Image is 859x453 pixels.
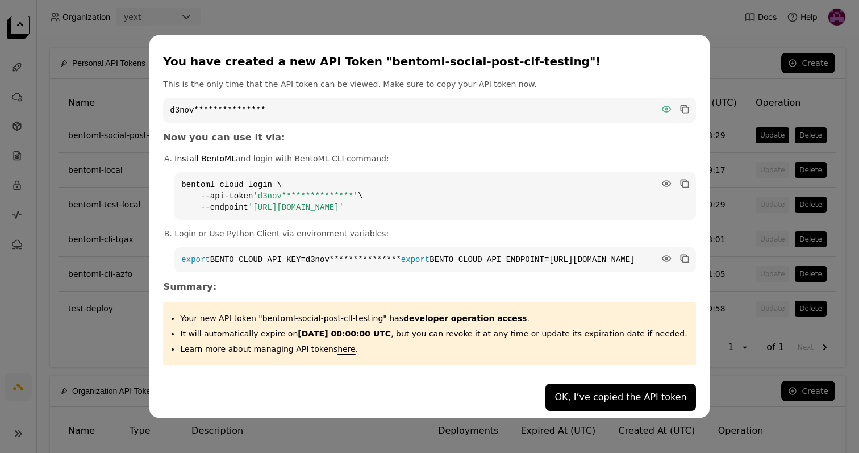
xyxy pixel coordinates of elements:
h3: Now you can use it via: [163,132,695,143]
p: Learn more about managing API tokens . [180,343,687,355]
code: BENTO_CLOUD_API_KEY=d3nov*************** BENTO_CLOUD_API_ENDPOINT=[URL][DOMAIN_NAME] [174,247,695,272]
span: export [401,255,429,264]
p: This is the only time that the API token can be viewed. Make sure to copy your API token now. [163,78,695,90]
div: You have created a new API Token "bentoml-social-post-clf-testing"! [163,53,691,69]
code: bentoml cloud login \ --api-token \ --endpoint [174,172,695,220]
p: Login or Use Python Client via environment variables: [174,228,695,239]
span: export [181,255,210,264]
p: Your new API token "bentoml-social-post-clf-testing" has . [180,313,687,324]
p: It will automatically expire on , but you can revoke it at any time or update its expiration date... [180,328,687,339]
div: dialog [149,35,709,418]
strong: [DATE] 00:00:00 UTC [298,329,391,338]
a: Install BentoML [174,154,236,163]
span: '[URL][DOMAIN_NAME]' [248,203,344,212]
button: OK, I’ve copied the API token [545,384,695,411]
a: here [337,344,356,354]
strong: developer operation access [403,314,527,323]
p: and login with BentoML CLI command: [174,153,695,164]
h3: Summary: [163,281,695,293]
